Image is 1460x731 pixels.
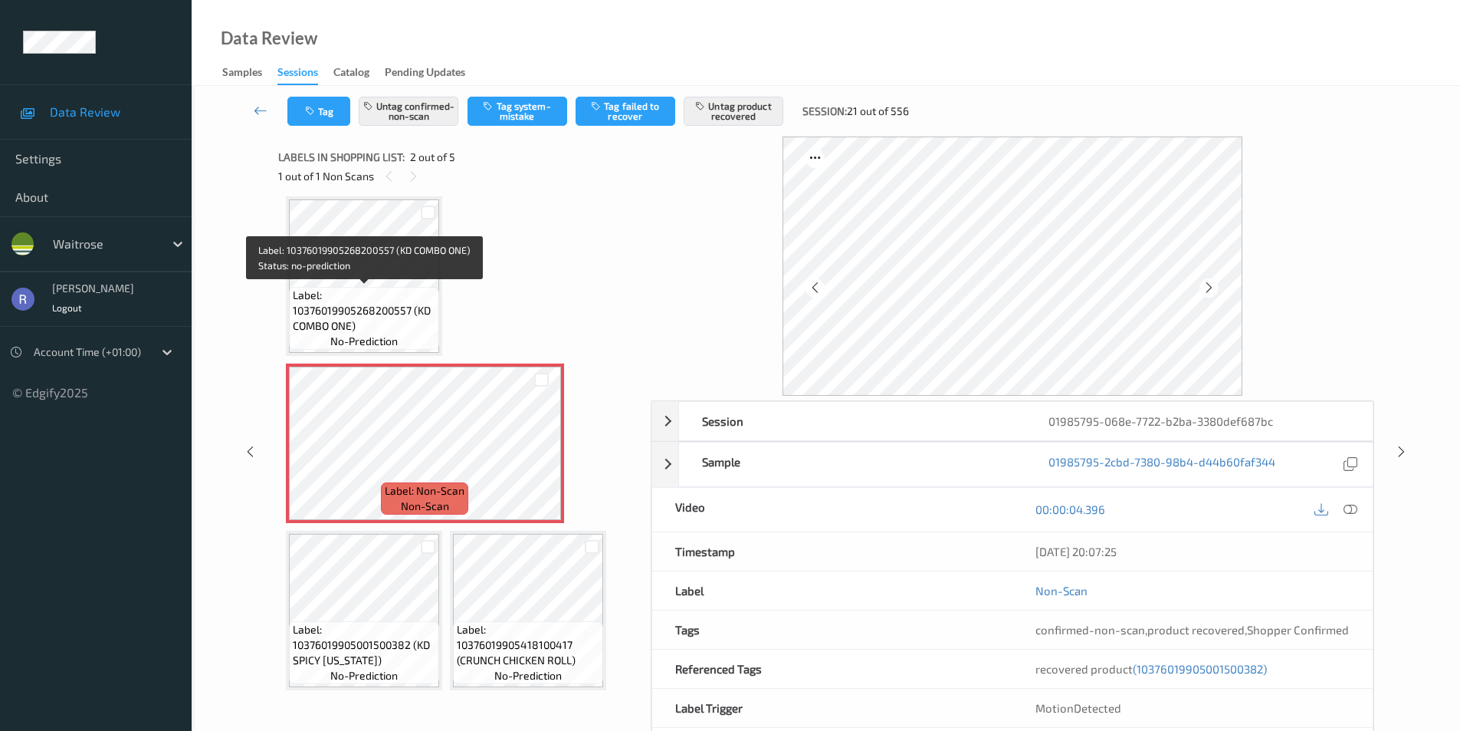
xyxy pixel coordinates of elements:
span: Label: 10376019905001500382 (KD SPICY [US_STATE]) [293,622,435,668]
span: product recovered [1147,623,1245,637]
span: non-scan [401,499,449,514]
div: Data Review [221,31,317,46]
span: recovered product [1035,662,1267,676]
div: 1 out of 1 Non Scans [278,166,640,186]
a: Sessions [277,62,333,85]
div: Video [652,488,1012,532]
span: , , [1035,623,1349,637]
div: Sample01985795-2cbd-7380-98b4-d44b60faf344 [651,442,1373,487]
span: (10376019905001500382) [1133,662,1267,676]
div: Pending Updates [385,64,465,84]
button: Tag failed to recover [576,97,675,126]
button: Tag system-mistake [468,97,567,126]
span: 21 out of 556 [847,104,909,119]
div: Label [652,571,1012,610]
div: 01985795-068e-7722-b2ba-3380def687bc [1025,402,1372,440]
div: Session [679,402,1025,440]
span: Session: [802,104,847,119]
div: Sample [679,443,1025,486]
a: Catalog [333,62,385,84]
div: Label Trigger [652,689,1012,727]
div: Referenced Tags [652,650,1012,688]
span: no-prediction [494,668,562,683]
a: 01985795-2cbd-7380-98b4-d44b60faf344 [1048,454,1275,475]
span: no-prediction [330,334,398,349]
a: Samples [222,62,277,84]
a: Pending Updates [385,62,481,84]
div: Catalog [333,64,369,84]
div: [DATE] 20:07:25 [1035,544,1350,559]
span: no-prediction [330,668,398,683]
a: 00:00:04.396 [1035,502,1105,517]
a: Non-Scan [1035,583,1088,598]
span: Label: 10376019905418100417 (CRUNCH CHICKEN ROLL) [457,622,599,668]
div: MotionDetected [1012,689,1373,727]
span: Label: 10376019905268200557 (KD COMBO ONE) [293,288,435,334]
span: confirmed-non-scan [1035,623,1145,637]
div: Session01985795-068e-7722-b2ba-3380def687bc [651,401,1373,441]
div: Samples [222,64,262,84]
button: Untag confirmed-non-scan [359,97,458,126]
button: Untag product recovered [684,97,783,126]
span: Shopper Confirmed [1247,623,1349,637]
div: Sessions [277,64,318,85]
span: Label: Non-Scan [385,483,464,499]
span: 2 out of 5 [410,150,455,165]
span: Labels in shopping list: [278,150,405,165]
button: Tag [287,97,350,126]
div: Timestamp [652,532,1012,571]
div: Tags [652,611,1012,649]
